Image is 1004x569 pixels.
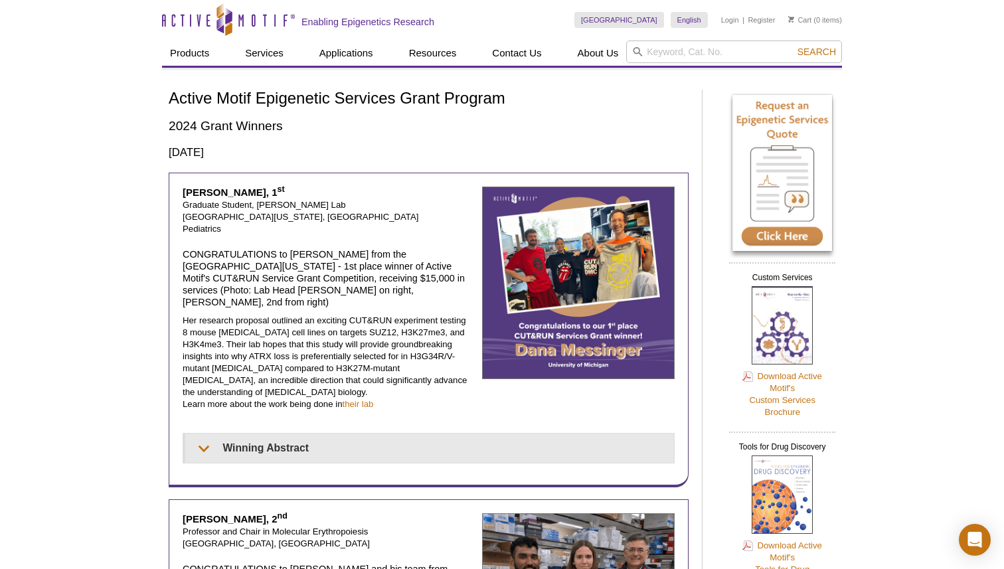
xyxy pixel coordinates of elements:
summary: Winning Abstract [185,434,674,463]
a: Resources [401,41,465,66]
strong: [PERSON_NAME], 1 [183,187,285,198]
a: Register [748,15,775,25]
sup: nd [278,511,288,521]
a: About Us [570,41,627,66]
li: | [742,12,744,28]
img: Tools for Drug Discovery [752,455,813,534]
img: Custom Services [752,286,813,365]
h4: CONGRATULATIONS to [PERSON_NAME] from the [GEOGRAPHIC_DATA][US_STATE] - 1st place winner of Activ... [183,248,472,308]
h2: Custom Services [729,262,835,286]
a: Login [721,15,739,25]
img: Dana Messinger [482,187,675,380]
a: Products [162,41,217,66]
span: Pediatrics [183,224,221,234]
span: Professor and Chair in Molecular Erythropoiesis [183,527,368,536]
h1: Active Motif Epigenetic Services Grant Program [169,90,689,109]
a: their lab [342,399,373,409]
h3: [DATE] [169,145,689,161]
li: (0 items) [788,12,842,28]
h2: Tools for Drug Discovery [729,432,835,455]
sup: st [278,185,285,194]
a: Cart [788,15,811,25]
a: Applications [311,41,381,66]
input: Keyword, Cat. No. [626,41,842,63]
a: Download Active Motif'sCustom ServicesBrochure [742,370,822,418]
span: Search [797,46,836,57]
img: Your Cart [788,16,794,23]
div: Open Intercom Messenger [959,524,991,556]
span: [GEOGRAPHIC_DATA], [GEOGRAPHIC_DATA] [183,538,370,548]
h2: Enabling Epigenetics Research [301,16,434,28]
h2: 2024 Grant Winners [169,117,689,135]
button: Search [794,46,840,58]
a: Services [237,41,292,66]
a: [GEOGRAPHIC_DATA] [574,12,664,28]
span: Graduate Student, [PERSON_NAME] Lab [183,200,346,210]
a: Contact Us [484,41,549,66]
a: English [671,12,708,28]
span: [GEOGRAPHIC_DATA][US_STATE], [GEOGRAPHIC_DATA] [183,212,418,222]
img: Request an Epigenetic Services Quote [732,95,832,251]
p: Her research proposal outlined an exciting CUT&RUN experiment testing 8 mouse [MEDICAL_DATA] cell... [183,315,472,410]
strong: [PERSON_NAME], 2 [183,513,288,525]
